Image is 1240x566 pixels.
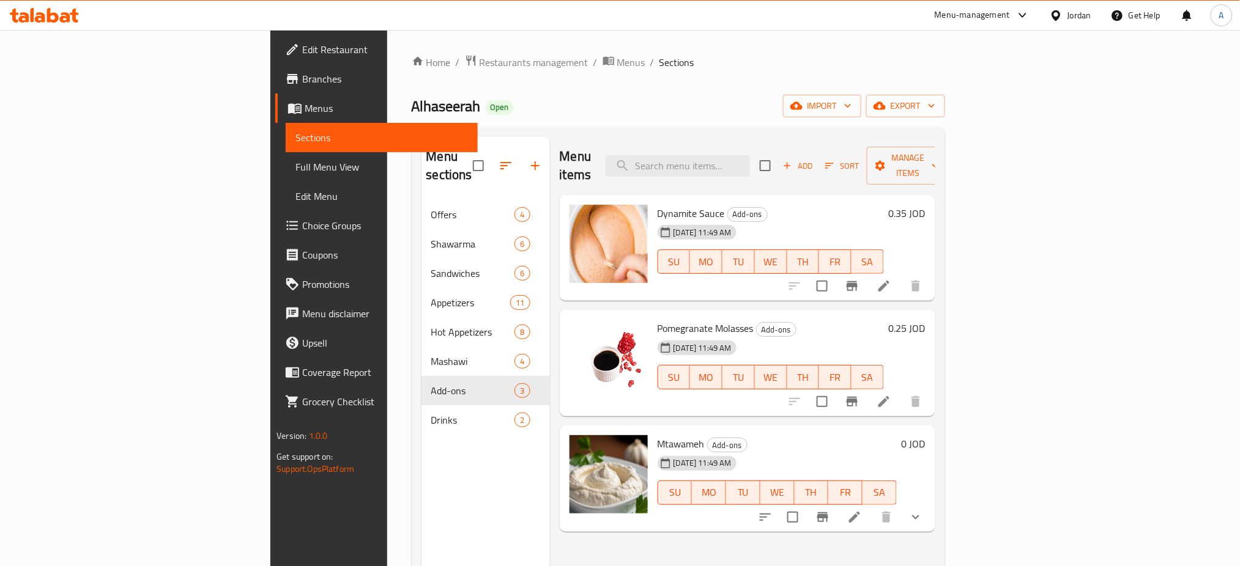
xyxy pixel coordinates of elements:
button: export [866,95,945,117]
div: Hot Appetizers [431,325,515,339]
span: Sort sections [491,151,521,180]
span: TH [800,483,824,501]
button: SU [658,365,691,389]
span: TH [792,369,815,386]
a: Support.OpsPlatform [277,461,354,477]
span: Coupons [302,248,468,262]
span: Add [781,159,814,173]
a: Coverage Report [275,358,478,387]
button: Branch-specific-item [837,387,867,416]
button: TH [787,249,820,274]
span: TU [727,369,750,386]
span: SA [856,253,879,271]
button: SU [658,480,692,505]
button: FR [828,480,863,505]
button: MO [690,365,722,389]
a: Edit menu item [877,279,891,293]
span: Sections [295,130,468,145]
span: MO [697,483,721,501]
span: Coverage Report [302,365,468,380]
span: Add-ons [757,323,796,337]
span: TH [792,253,815,271]
span: Dynamite Sauce [658,204,725,222]
button: SA [863,480,897,505]
button: delete [901,387,930,416]
span: FR [833,483,858,501]
nav: Menu sections [421,195,550,439]
a: Sections [286,123,478,152]
button: Add section [521,151,550,180]
button: Add [778,156,817,175]
h2: Menu items [560,147,592,184]
span: WE [765,483,790,501]
div: items [514,266,530,281]
span: Select to update [809,389,835,414]
div: Add-ons3 [421,376,550,405]
span: Upsell [302,336,468,350]
span: Add-ons [728,207,767,221]
svg: Show Choices [908,510,923,524]
span: SU [663,369,686,386]
span: Full Menu View [295,160,468,174]
span: Restaurants management [480,55,588,70]
button: show more [901,502,930,532]
div: items [514,413,530,427]
a: Grocery Checklist [275,387,478,416]
div: Open [486,100,514,115]
img: Mtawameh [570,435,648,513]
span: [DATE] 11:49 AM [669,342,737,354]
span: Sort [825,159,859,173]
span: Pomegranate Molasses [658,319,754,337]
button: sort-choices [751,502,780,532]
span: [DATE] 11:49 AM [669,227,737,238]
div: Add-ons [707,438,748,452]
span: Appetizers [431,295,511,310]
button: FR [819,249,852,274]
span: Add-ons [708,438,747,452]
span: Add-ons [431,383,515,398]
button: WE [760,480,795,505]
span: 8 [515,326,529,338]
button: Manage items [867,147,949,185]
a: Edit Menu [286,182,478,211]
span: SU [663,483,688,501]
a: Edit menu item [877,394,891,409]
button: MO [692,480,726,505]
span: Add item [778,156,817,175]
div: Sandwiches [431,266,515,281]
div: items [514,354,530,369]
span: SA [867,483,892,501]
span: Alhaseerah [412,92,481,120]
span: Get support on: [277,449,333,465]
span: Drinks [431,413,515,427]
div: items [514,383,530,398]
button: MO [690,249,722,274]
span: Version: [277,428,306,444]
span: 2 [515,414,529,426]
button: Branch-specific-item [808,502,837,532]
a: Upsell [275,328,478,358]
a: Edit menu item [847,510,862,524]
button: delete [901,271,930,301]
button: TU [722,249,755,274]
li: / [650,55,655,70]
span: 4 [515,356,529,367]
button: TU [722,365,755,389]
span: [DATE] 11:49 AM [669,457,737,469]
div: Add-ons [756,322,796,337]
button: SA [852,365,884,389]
div: Mashawi [431,354,515,369]
a: Menu disclaimer [275,299,478,328]
h6: 0.25 JOD [889,320,926,337]
div: Add-ons [727,207,768,222]
span: Menus [617,55,645,70]
span: Manage items [877,150,939,181]
div: Offers [431,207,515,222]
button: FR [819,365,852,389]
div: Hot Appetizers8 [421,317,550,347]
button: SA [852,249,884,274]
a: Choice Groups [275,211,478,240]
span: FR [824,369,847,386]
